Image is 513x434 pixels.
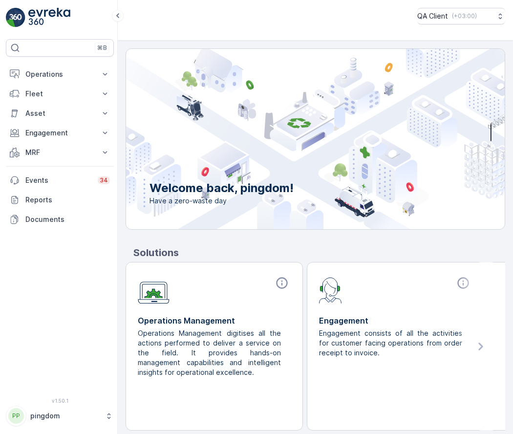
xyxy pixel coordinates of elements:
p: pingdom [30,411,100,421]
p: 34 [100,176,108,184]
img: module-icon [138,276,170,304]
p: ⌘B [97,44,107,52]
p: Engagement [319,315,472,326]
p: Solutions [133,245,505,260]
p: Reports [25,195,110,205]
a: Documents [6,210,114,229]
p: Fleet [25,89,94,99]
img: logo [6,8,25,27]
div: PP [8,408,24,424]
button: Fleet [6,84,114,104]
p: Operations Management digitises all the actions performed to deliver a service on the field. It p... [138,328,283,377]
p: Asset [25,108,94,118]
a: Reports [6,190,114,210]
p: Welcome back, pingdom! [150,180,294,196]
img: logo_light-DOdMpM7g.png [28,8,70,27]
p: Events [25,175,92,185]
img: city illustration [82,49,505,229]
button: PPpingdom [6,406,114,426]
p: MRF [25,148,94,157]
img: module-icon [319,276,342,304]
p: QA Client [417,11,448,21]
button: MRF [6,143,114,162]
p: Documents [25,215,110,224]
a: Events34 [6,171,114,190]
p: Engagement consists of all the activities for customer facing operations from order receipt to in... [319,328,464,358]
span: v 1.50.1 [6,398,114,404]
button: QA Client(+03:00) [417,8,505,24]
p: ( +03:00 ) [452,12,477,20]
p: Operations [25,69,94,79]
button: Operations [6,65,114,84]
p: Engagement [25,128,94,138]
p: Operations Management [138,315,291,326]
button: Engagement [6,123,114,143]
button: Asset [6,104,114,123]
span: Have a zero-waste day [150,196,294,206]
